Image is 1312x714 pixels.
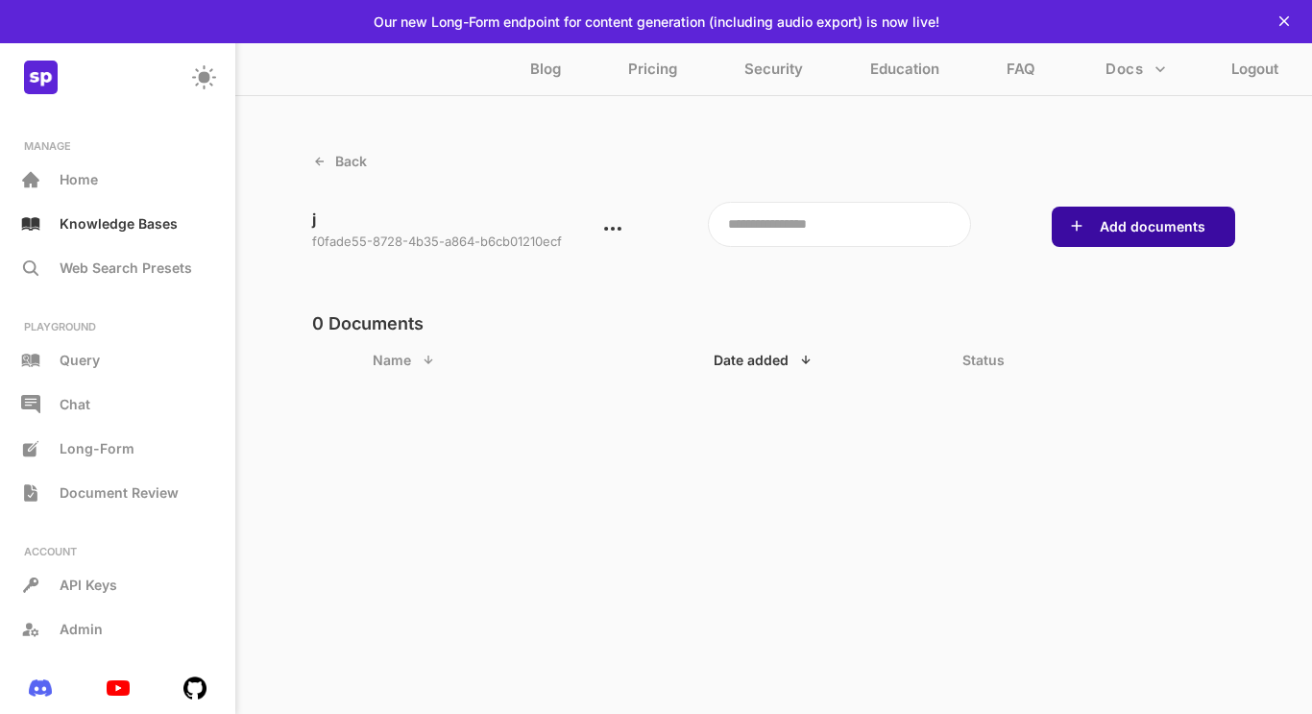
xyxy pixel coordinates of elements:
p: Back [335,153,367,169]
img: z8lAhOqrsAAAAASUVORK5CYII= [24,61,58,94]
p: f0fade55-8728-4b35-a864-b6cb01210ecf [312,234,562,249]
p: Name [373,352,411,368]
button: more [1098,51,1174,87]
p: Blog [530,60,561,87]
p: Admin [60,621,103,637]
p: Knowledge Bases [60,215,178,232]
img: N39bNTixw8P4fi+M93mRMZHgAAAAASUVORK5CYII= [107,680,130,697]
p: Home [60,171,98,187]
p: ACCOUNT [10,545,226,558]
p: MANAGE [10,139,226,153]
span: Document Review [60,484,179,501]
img: 6MBzwQAAAABJRU5ErkJggg== [183,677,207,700]
p: PLAYGROUND [10,320,226,333]
p: Status [962,352,1005,368]
button: Add documents [1094,217,1211,236]
p: FAQ [1007,60,1035,87]
p: API Keys [60,577,117,593]
p: Education [870,60,939,87]
p: Pricing [628,60,677,87]
img: bnu8aOQAAAABJRU5ErkJggg== [29,679,52,697]
p: Query [60,352,100,368]
p: Web Search Presets [60,259,192,276]
p: Logout [1231,60,1278,87]
p: Chat [60,396,90,412]
p: 0 Documents [312,313,424,333]
p: Date added [714,352,789,368]
span: Long-Form [60,440,134,456]
p: Our new Long-Form endpoint for content generation (including audio export) is now live! [374,13,939,30]
p: j [312,209,562,229]
p: Security [744,60,803,87]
